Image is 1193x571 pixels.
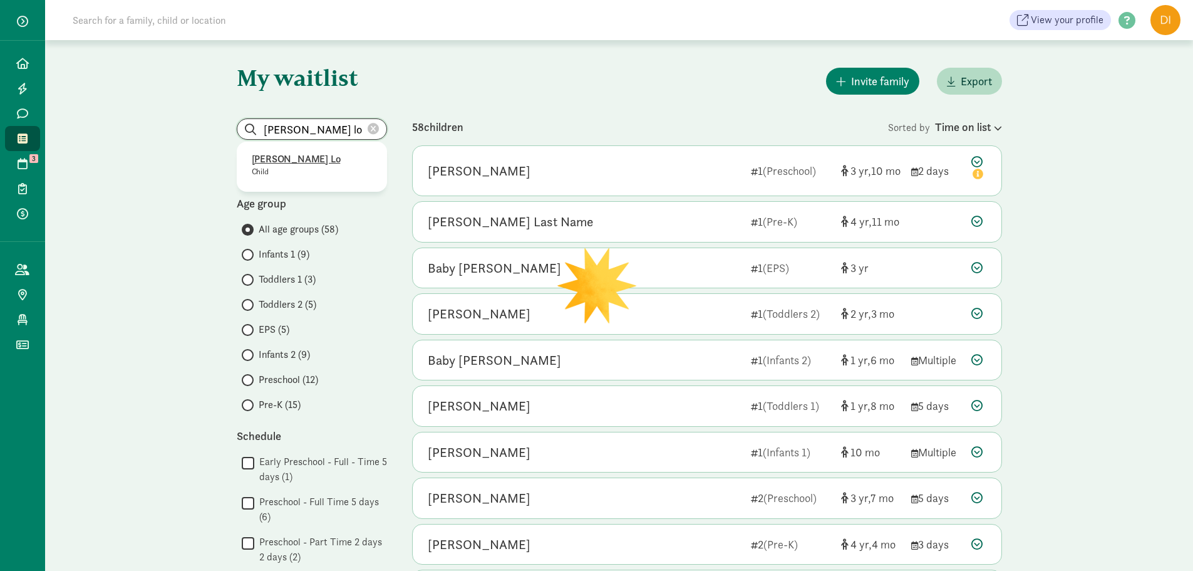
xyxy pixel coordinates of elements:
span: 4 [872,537,896,552]
span: 4 [850,214,872,229]
span: (Preschool) [763,164,816,178]
label: Preschool - Full Time 5 days (6) [254,495,387,525]
input: Search for a family, child or location [65,8,416,33]
div: [object Object] [841,305,901,322]
div: 1 [751,444,831,461]
div: [object Object] [841,213,901,230]
label: Preschool - Part Time 2 days 2 days (2) [254,535,387,565]
span: 2 [850,306,871,321]
div: [object Object] [841,352,901,369]
div: 2 [751,490,831,506]
span: Toddlers 2 (5) [259,297,316,312]
span: (Infants 2) [763,353,811,367]
iframe: Chat Widget [1130,511,1193,571]
h1: My waitlist [237,65,387,90]
div: [object Object] [841,444,901,461]
span: Preschool (12) [259,372,318,387]
input: Search list... [237,119,386,139]
div: Gabriella Zaki [428,304,530,324]
div: Jack Last Name [428,212,593,232]
div: 5 days [911,397,961,414]
div: 1 [751,305,831,322]
span: Invite family [851,73,909,90]
span: 3 [850,164,871,178]
p: Child [252,167,372,177]
span: 3 [29,154,38,163]
div: Baby Harbrecht [428,258,561,278]
span: Infants 2 (9) [259,347,310,362]
span: All age groups (58) [259,222,338,237]
label: Early Preschool - Full - Time 5 days (1) [254,454,387,485]
div: Age group [237,195,387,212]
div: Yasmine Schwartz [428,161,530,181]
span: 3 [850,261,869,275]
div: [object Object] [841,490,901,506]
div: Zolvei Bhattacharyya [428,396,530,416]
span: 10 [850,445,880,459]
div: [object Object] [841,162,901,179]
div: Francis Habash [428,535,530,555]
div: 2 [751,536,831,553]
span: (Preschool) [763,491,817,505]
span: 3 [850,491,870,505]
span: 1 [850,353,870,367]
span: 3 [871,306,894,321]
div: Time on list [935,118,1002,135]
div: Lily Biddle [428,488,530,508]
span: (Infants 1) [763,445,810,459]
span: Pre-K (15) [259,397,301,412]
div: Multiple [911,444,961,461]
span: Infants 1 (9) [259,247,309,262]
div: Schedule [237,427,387,444]
div: 5 days [911,490,961,506]
div: [object Object] [841,259,901,276]
div: Sorted by [888,118,1002,135]
span: Export [961,73,992,90]
div: 1 [751,213,831,230]
div: 3 days [911,536,961,553]
span: 8 [870,399,894,413]
div: Multiple [911,352,961,369]
div: 1 [751,259,831,276]
a: View your profile [1010,10,1111,30]
span: Toddlers 1 (3) [259,272,316,287]
button: Export [937,68,1002,95]
div: [object Object] [841,397,901,414]
div: [object Object] [841,536,901,553]
span: (Pre-K) [763,537,798,552]
span: (Pre-K) [763,214,797,229]
button: Invite family [826,68,919,95]
span: 7 [870,491,894,505]
span: (Toddlers 1) [763,399,819,413]
div: 2 days [911,162,961,179]
span: View your profile [1031,13,1103,28]
div: 58 children [412,118,888,135]
div: 1 [751,397,831,414]
span: 11 [872,214,899,229]
a: 3 [5,151,40,176]
span: 10 [871,164,901,178]
span: (Toddlers 2) [763,306,820,321]
span: 1 [850,399,870,413]
p: [PERSON_NAME] Lo [252,152,372,167]
div: 1 [751,162,831,179]
div: Wesley Whitmore [428,443,530,463]
span: 4 [850,537,872,552]
span: (EPS) [763,261,789,275]
span: 6 [870,353,894,367]
div: 1 [751,352,831,369]
div: Baby Sicheneder [428,350,561,370]
span: EPS (5) [259,322,289,337]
